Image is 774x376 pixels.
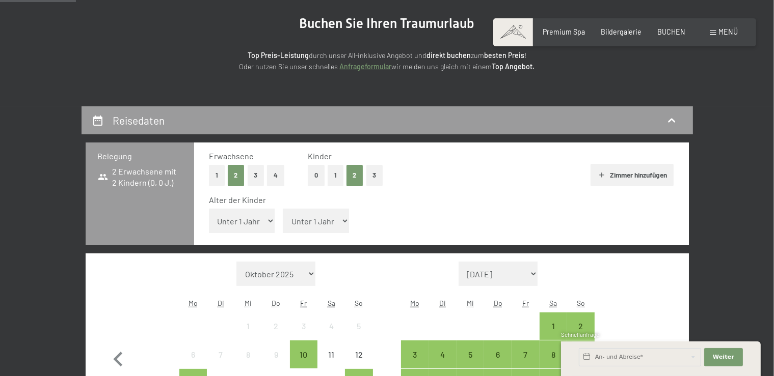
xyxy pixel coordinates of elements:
div: Sun Nov 02 2025 [567,312,595,340]
button: 4 [267,165,284,186]
span: Buchen Sie Ihren Traumurlaub [300,16,475,31]
div: Anreise nicht möglich [234,340,262,368]
div: Anreise nicht möglich [290,312,317,340]
button: 0 [308,165,325,186]
div: Anreise möglich [401,340,429,368]
div: Sun Oct 05 2025 [345,312,372,340]
div: Anreise nicht möglich [345,312,372,340]
div: Anreise möglich [484,340,512,368]
div: 3 [402,351,428,376]
abbr: Freitag [522,299,529,307]
div: Alter der Kinder [209,194,666,206]
span: Schnellanfrage [561,331,599,338]
button: Weiter [704,348,743,366]
strong: besten Preis [484,51,524,60]
button: 3 [366,165,383,186]
div: 5 [458,351,483,376]
div: 6 [180,351,206,376]
div: Anreise nicht möglich [262,340,290,368]
span: Weiter [713,353,734,361]
div: 7 [208,351,233,376]
div: 12 [346,351,371,376]
abbr: Donnerstag [272,299,280,307]
abbr: Samstag [328,299,335,307]
div: Anreise möglich [540,340,567,368]
strong: Top Angebot. [492,62,535,71]
div: Anreise nicht möglich [179,340,207,368]
a: Anfrageformular [340,62,392,71]
span: Kinder [308,151,332,161]
div: Anreise möglich [567,312,595,340]
div: Tue Nov 04 2025 [429,340,457,368]
span: Menü [719,27,738,36]
div: 5 [346,322,371,348]
strong: Top Preis-Leistung [248,51,309,60]
span: 2 Erwachsene mit 2 Kindern (0, 0 J.) [98,166,182,189]
abbr: Montag [410,299,419,307]
div: Anreise nicht möglich [345,340,372,368]
div: Sat Nov 01 2025 [540,312,567,340]
p: durch unser All-inklusive Angebot und zum ! Oder nutzen Sie unser schnelles wir melden uns gleich... [163,50,611,73]
div: Sat Nov 08 2025 [540,340,567,368]
div: 8 [235,351,261,376]
div: 11 [318,351,344,376]
div: Thu Oct 09 2025 [262,340,290,368]
h2: Reisedaten [113,114,165,127]
div: 9 [263,351,289,376]
div: Anreise nicht möglich [207,340,234,368]
div: 8 [541,351,566,376]
abbr: Dienstag [439,299,446,307]
div: Anreise nicht möglich [262,312,290,340]
a: BUCHEN [657,27,685,36]
div: Wed Oct 01 2025 [234,312,262,340]
abbr: Freitag [300,299,307,307]
div: Wed Oct 08 2025 [234,340,262,368]
abbr: Donnerstag [494,299,502,307]
span: Premium Spa [543,27,585,36]
div: Sun Oct 12 2025 [345,340,372,368]
div: Mon Nov 03 2025 [401,340,429,368]
abbr: Mittwoch [467,299,474,307]
button: Zimmer hinzufügen [591,164,674,186]
div: Sat Oct 11 2025 [317,340,345,368]
div: Anreise möglich [512,340,539,368]
button: 1 [328,165,343,186]
button: 2 [228,165,245,186]
button: 2 [346,165,363,186]
div: Anreise möglich [429,340,457,368]
div: Anreise möglich [457,340,484,368]
abbr: Samstag [549,299,557,307]
div: 10 [291,351,316,376]
div: Fri Oct 10 2025 [290,340,317,368]
div: Thu Nov 06 2025 [484,340,512,368]
h3: Belegung [98,151,182,162]
a: Bildergalerie [601,27,642,36]
div: 2 [568,322,594,348]
span: Erwachsene [209,151,254,161]
div: Fri Nov 07 2025 [512,340,539,368]
strong: direkt buchen [426,51,471,60]
div: Anreise nicht möglich [234,312,262,340]
div: Sat Oct 04 2025 [317,312,345,340]
abbr: Montag [189,299,198,307]
div: 1 [541,322,566,348]
div: Anreise nicht möglich [317,340,345,368]
div: Wed Nov 05 2025 [457,340,484,368]
div: 1 [235,322,261,348]
div: Thu Oct 02 2025 [262,312,290,340]
abbr: Dienstag [218,299,224,307]
abbr: Sonntag [355,299,363,307]
div: Anreise möglich [540,312,567,340]
button: 3 [248,165,264,186]
abbr: Mittwoch [245,299,252,307]
div: Tue Oct 07 2025 [207,340,234,368]
abbr: Sonntag [577,299,585,307]
div: Mon Oct 06 2025 [179,340,207,368]
div: 2 [263,322,289,348]
div: Fri Oct 03 2025 [290,312,317,340]
div: 3 [291,322,316,348]
div: 4 [430,351,456,376]
div: Anreise möglich [290,340,317,368]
